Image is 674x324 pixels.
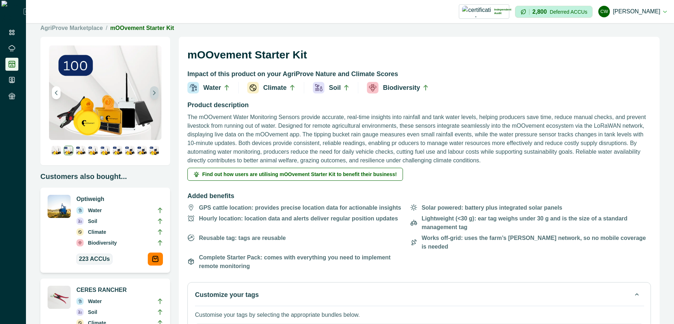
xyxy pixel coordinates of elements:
button: certification logoIndependent Audit [459,4,509,19]
span: Find out how users are utilising mOOvement Starter Kit to benefit their business! [202,172,397,177]
p: Customers also bought... [40,171,170,182]
button: Find out how users are utilising mOOvement Starter Kit to benefit their business! [187,168,403,181]
nav: breadcrumb [40,24,660,32]
p: Works off-grid: uses the farm’s [PERSON_NAME] network, so no mobile coverage is needed [422,234,651,251]
p: Solar powered: battery plus integrated solar panels [422,203,562,212]
p: Optiweigh [76,195,163,203]
p: 2,800 [532,9,547,15]
img: A single CERES RANCH device [48,195,71,218]
p: GPS cattle location: provides precise location data for actionable insights [199,203,401,212]
img: A CERES RANCHER APPLICATOR [48,286,71,309]
h2: Product description [187,101,651,113]
p: Water [88,297,102,305]
p: Hourly location: location data and alerts deliver regular position updates [199,214,398,223]
p: Biodiversity [383,83,420,93]
p: Soil [329,83,341,93]
img: Logo [1,1,23,22]
p: The mOOvement Water Monitoring Sensors provide accurate, real-time insights into rainfall and tan... [187,113,651,165]
button: cadel watson[PERSON_NAME] [598,3,667,20]
p: Complete Starter Pack: comes with everything you need to implement remote monitoring [199,253,410,271]
img: certification logo [462,6,491,17]
span: / [106,24,107,32]
a: mOOvement Starter Kit [110,25,174,31]
h1: mOOvement Starter Kit [187,45,651,69]
p: Soil [88,217,97,225]
p: Lightweight (<30 g): ear tag weighs under 30 g and is the size of a standard management tag [422,214,651,232]
p: Water [203,83,221,93]
button: Previous image [52,86,61,99]
p: Biodiversity [88,239,117,247]
p: Customise your tags by selecting the appropriate bundles below. [195,311,643,319]
p: CERES RANCHER [76,286,163,294]
h2: Added benefits [187,184,651,203]
h2: Impact of this product on your AgriProve Nature and Climate Scores [187,69,651,82]
p: Soil [88,308,97,316]
p: Climate [88,228,106,236]
p: Water [88,206,102,214]
span: 223 ACCUs [79,255,110,263]
button: Next image [150,86,159,99]
p: Climate [263,83,287,93]
button: Customize your tags [195,290,643,300]
a: AgriProve Marketplace [40,24,103,32]
p: Deferred ACCUs [550,9,587,14]
p: Customize your tags [195,290,259,300]
p: Independent Audit [494,8,511,15]
p: Reusable tag: tags are reusable [199,234,286,242]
